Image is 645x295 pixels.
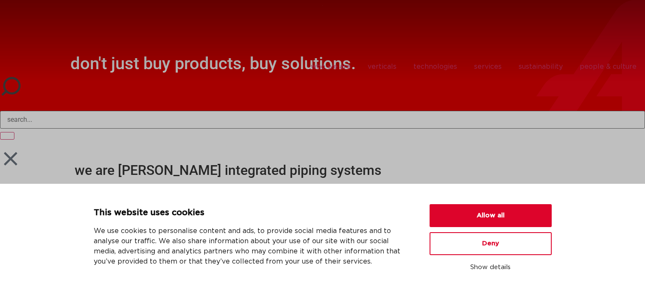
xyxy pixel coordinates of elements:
button: Show details [430,260,552,275]
a: technologies [405,57,466,76]
a: services [466,57,510,76]
a: people & culture [571,57,645,76]
a: sustainability [510,57,571,76]
a: verticals [359,57,405,76]
h2: we are [PERSON_NAME] integrated piping systems [75,163,571,177]
button: Allow all [430,204,552,227]
p: We use cookies to personalise content and ads, to provide social media features and to analyse ou... [94,226,409,267]
a: who we are [302,57,359,76]
button: Deny [430,232,552,255]
p: This website uses cookies [94,206,409,219]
